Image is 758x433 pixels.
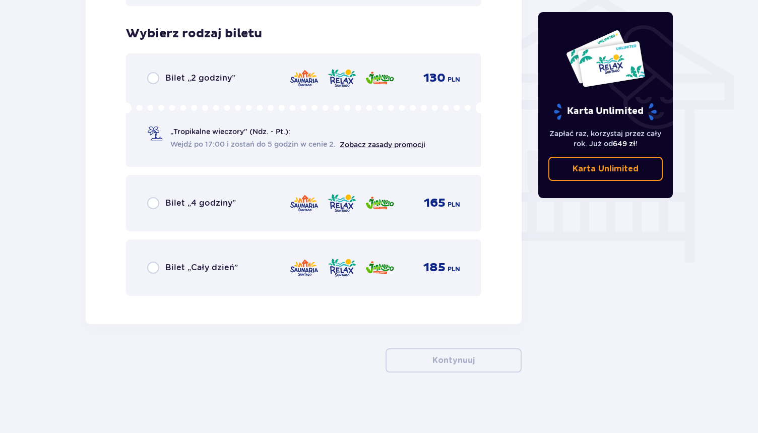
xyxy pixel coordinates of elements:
[126,26,262,41] h3: Wybierz rodzaj biletu
[548,129,663,149] p: Zapłać raz, korzystaj przez cały rok. Już od !
[365,193,395,214] img: Jamango
[448,75,460,84] span: PLN
[165,198,236,209] span: Bilet „4 godziny”
[327,257,357,278] img: Relax
[613,140,636,148] span: 649 zł
[340,141,425,149] a: Zobacz zasady promocji
[432,355,475,366] p: Kontynuuj
[386,348,522,373] button: Kontynuuj
[165,262,238,273] span: Bilet „Cały dzień”
[365,68,395,89] img: Jamango
[424,196,446,211] span: 165
[289,68,319,89] img: Saunaria
[448,265,460,274] span: PLN
[423,260,446,275] span: 185
[448,200,460,209] span: PLN
[165,73,235,84] span: Bilet „2 godziny”
[170,139,336,149] span: Wejdź po 17:00 i zostań do 5 godzin w cenie 2.
[327,68,357,89] img: Relax
[327,193,357,214] img: Relax
[553,103,658,120] p: Karta Unlimited
[170,127,290,137] span: „Tropikalne wieczory" (Ndz. - Pt.):
[565,29,646,88] img: Dwie karty całoroczne do Suntago z napisem 'UNLIMITED RELAX', na białym tle z tropikalnymi liśćmi...
[423,71,446,86] span: 130
[548,157,663,181] a: Karta Unlimited
[289,257,319,278] img: Saunaria
[365,257,395,278] img: Jamango
[289,193,319,214] img: Saunaria
[573,163,639,174] p: Karta Unlimited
